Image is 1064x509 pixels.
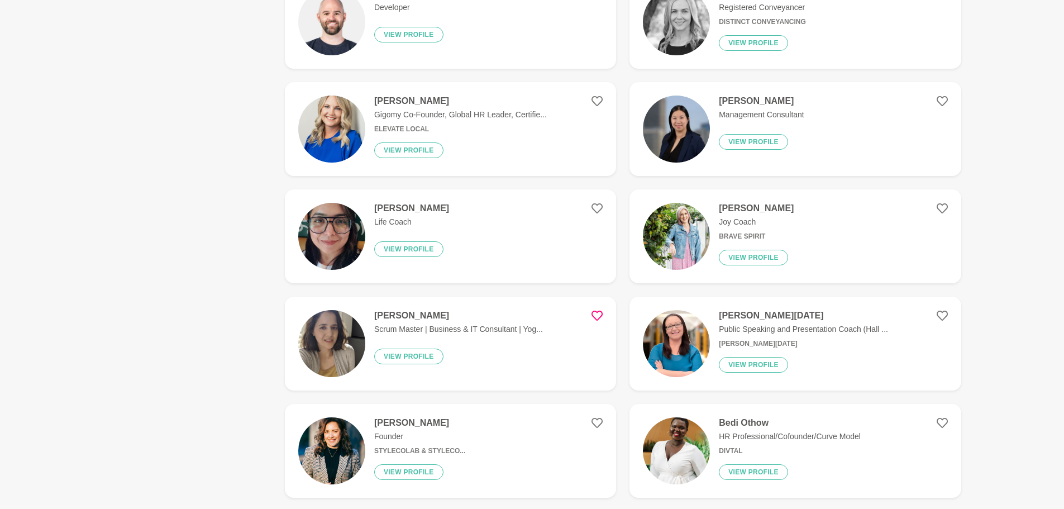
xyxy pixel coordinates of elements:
p: Registered Conveyancer [719,2,806,13]
button: View profile [719,35,788,51]
h4: [PERSON_NAME] [719,203,794,214]
button: View profile [374,464,443,480]
h4: [PERSON_NAME] [374,96,547,107]
h4: Bedi Othow [719,417,861,429]
a: [PERSON_NAME]Management ConsultantView profile [629,82,961,176]
p: Management Consultant [719,109,804,121]
p: Life Coach [374,216,449,228]
p: Developer [374,2,449,13]
button: View profile [719,357,788,373]
p: Scrum Master | Business & IT Consultant | Yog... [374,324,543,335]
h6: Distinct Conveyancing [719,18,806,26]
a: Bedi OthowHR Professional/Cofounder/Curve ModelDivtalView profile [629,404,961,498]
h4: [PERSON_NAME][DATE] [719,310,888,321]
h4: [PERSON_NAME] [374,417,465,429]
p: Public Speaking and Presentation Coach (Hall ... [719,324,888,335]
button: View profile [374,241,443,257]
h4: [PERSON_NAME] [374,203,449,214]
img: c776fff10f1f9baf0fe05d77b3c26f1d09569a12-613x890.png [643,310,710,377]
button: View profile [374,142,443,158]
h4: [PERSON_NAME] [719,96,804,107]
button: View profile [374,27,443,42]
p: Founder [374,431,465,443]
img: a54c1e071b777ac08199434fe7c99a223aa8ad3c-2448x3264.jpg [298,310,365,377]
button: View profile [719,464,788,480]
img: 2517d907475731cc99c03870bb852a6d09c88002-1404x1872.jpg [298,96,365,163]
a: [PERSON_NAME]Joy CoachBrave SpiritView profile [629,189,961,283]
a: [PERSON_NAME]Scrum Master | Business & IT Consultant | Yog...View profile [285,297,616,391]
p: Gigomy Co-Founder, Global HR Leader, Certifie... [374,109,547,121]
button: View profile [374,349,443,364]
a: [PERSON_NAME]Life CoachView profile [285,189,616,283]
img: 07d24e4b3de0f878bd94510b4b30b9f111f1608b-1024x683.jpg [643,203,710,270]
h4: [PERSON_NAME] [374,310,543,321]
h6: Brave Spirit [719,232,794,241]
img: 078f3bb0c79f39fd4ca1267473293b141fb497f2-400x250.jpg [643,96,710,163]
img: 3e4267b0e6340f209581e22effdf269a40e48e78-601x900.png [643,417,710,484]
p: Joy Coach [719,216,794,228]
a: [PERSON_NAME][DATE]Public Speaking and Presentation Coach (Hall ...[PERSON_NAME][DATE]View profile [629,297,961,391]
h6: Elevate Local [374,125,547,134]
a: [PERSON_NAME]Gigomy Co-Founder, Global HR Leader, Certifie...Elevate LocalView profile [285,82,616,176]
h6: StyleColab & StyleCo... [374,447,465,455]
p: HR Professional/Cofounder/Curve Model [719,431,861,443]
button: View profile [719,250,788,265]
button: View profile [719,134,788,150]
h6: [PERSON_NAME][DATE] [719,340,888,348]
img: d151ed40944be831684678a4a9ebb8101576d27e-782x782.jpg [298,417,365,484]
a: [PERSON_NAME]FounderStyleColab & StyleCo...View profile [285,404,616,498]
h6: Divtal [719,447,861,455]
img: 48299bfd38c0806dd1420c1220c4332ed9e7922b-557x948.jpg [298,203,365,270]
